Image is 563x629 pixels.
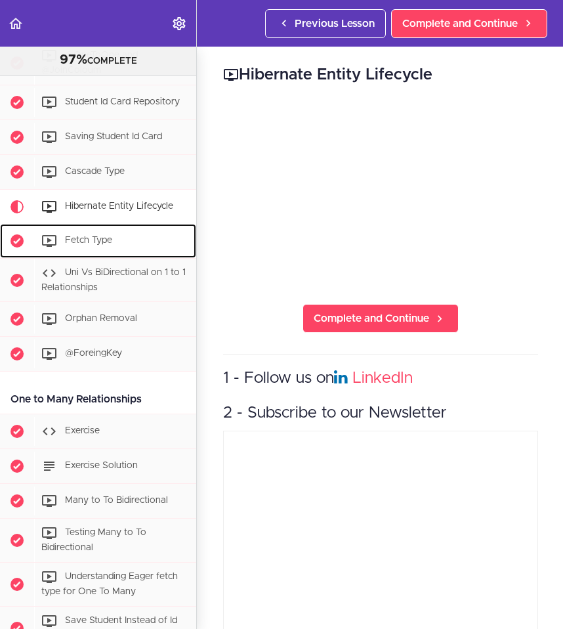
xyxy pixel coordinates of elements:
[65,236,112,245] span: Fetch Type
[391,9,547,38] a: Complete and Continue
[65,496,168,506] span: Many to To Bidirectional
[16,52,180,69] div: COMPLETE
[65,314,137,324] span: Orphan Removal
[314,311,429,326] span: Complete and Continue
[60,53,87,66] span: 97%
[65,427,100,436] span: Exercise
[65,167,125,176] span: Cascade Type
[352,370,413,386] a: LinkedIn
[65,349,122,358] span: @ForeingKey
[41,268,186,292] span: Uni Vs BiDirectional on 1 to 1 Relationships
[302,304,459,333] a: Complete and Continue
[8,16,24,32] svg: Back to course curriculum
[41,529,146,553] span: Testing Many to To Bidirectional
[265,9,386,38] a: Previous Lesson
[223,402,538,424] h3: 2 - Subscribe to our Newsletter
[41,572,178,596] span: Understanding Eager fetch type for One To Many
[402,16,518,32] span: Complete and Continue
[65,97,180,106] span: Student Id Card Repository
[65,462,138,471] span: Exercise Solution
[171,16,187,32] svg: Settings Menu
[223,368,538,389] h3: 1 - Follow us on
[223,64,538,86] h2: Hibernate Entity Lifecycle
[65,202,173,211] span: Hibernate Entity Lifecycle
[295,16,375,32] span: Previous Lesson
[65,132,162,141] span: Saving Student Id Card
